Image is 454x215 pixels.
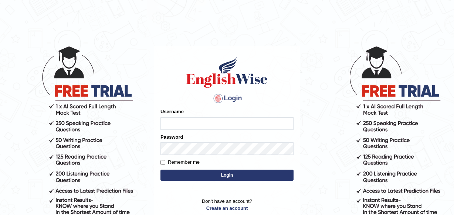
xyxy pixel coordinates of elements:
[160,133,183,141] label: Password
[185,56,269,89] img: Logo of English Wise sign in for intelligent practice with AI
[160,205,294,212] a: Create an account
[160,159,200,166] label: Remember me
[160,170,294,181] button: Login
[160,160,165,165] input: Remember me
[160,93,294,104] h4: Login
[160,108,184,115] label: Username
